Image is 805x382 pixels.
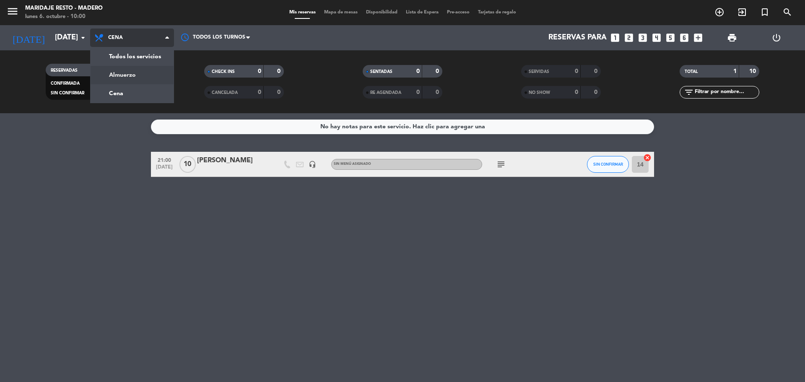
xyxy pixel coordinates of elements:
[496,159,506,169] i: subject
[51,68,78,73] span: RESERVADAS
[212,70,235,74] span: CHECK INS
[258,68,261,74] strong: 0
[643,153,652,162] i: cancel
[416,89,420,95] strong: 0
[679,32,690,43] i: looks_6
[685,70,698,74] span: TOTAL
[651,32,662,43] i: looks_4
[436,68,441,74] strong: 0
[25,4,103,13] div: Maridaje Resto - Madero
[197,155,268,166] div: [PERSON_NAME]
[154,155,175,164] span: 21:00
[436,89,441,95] strong: 0
[594,68,599,74] strong: 0
[6,5,19,21] button: menu
[733,68,737,74] strong: 1
[575,68,578,74] strong: 0
[277,68,282,74] strong: 0
[749,68,758,74] strong: 10
[637,32,648,43] i: looks_3
[6,29,51,47] i: [DATE]
[309,161,316,168] i: headset_mic
[771,33,782,43] i: power_settings_new
[694,88,759,97] input: Filtrar por nombre...
[78,33,88,43] i: arrow_drop_down
[258,89,261,95] strong: 0
[6,5,19,18] i: menu
[474,10,520,15] span: Tarjetas de regalo
[587,156,629,173] button: SIN CONFIRMAR
[320,10,362,15] span: Mapa de mesas
[737,7,747,17] i: exit_to_app
[593,162,623,166] span: SIN CONFIRMAR
[760,7,770,17] i: turned_in_not
[285,10,320,15] span: Mis reservas
[212,91,238,95] span: CANCELADA
[693,32,704,43] i: add_box
[402,10,443,15] span: Lista de Espera
[782,7,792,17] i: search
[623,32,634,43] i: looks_two
[370,91,401,95] span: RE AGENDADA
[91,47,174,66] a: Todos los servicios
[529,70,549,74] span: SERVIDAS
[334,162,371,166] span: Sin menú asignado
[714,7,724,17] i: add_circle_outline
[108,35,123,41] span: Cena
[277,89,282,95] strong: 0
[416,68,420,74] strong: 0
[684,87,694,97] i: filter_list
[594,89,599,95] strong: 0
[665,32,676,43] i: looks_5
[154,164,175,174] span: [DATE]
[91,66,174,84] a: Almuerzo
[51,81,80,86] span: CONFIRMADA
[370,70,392,74] span: SENTADAS
[610,32,621,43] i: looks_one
[575,89,578,95] strong: 0
[443,10,474,15] span: Pre-acceso
[320,122,485,132] div: No hay notas para este servicio. Haz clic para agregar una
[548,34,607,42] span: Reservas para
[179,156,196,173] span: 10
[51,91,84,95] span: SIN CONFIRMAR
[727,33,737,43] span: print
[754,25,799,50] div: LOG OUT
[25,13,103,21] div: lunes 6. octubre - 10:00
[91,84,174,103] a: Cena
[362,10,402,15] span: Disponibilidad
[529,91,550,95] span: NO SHOW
